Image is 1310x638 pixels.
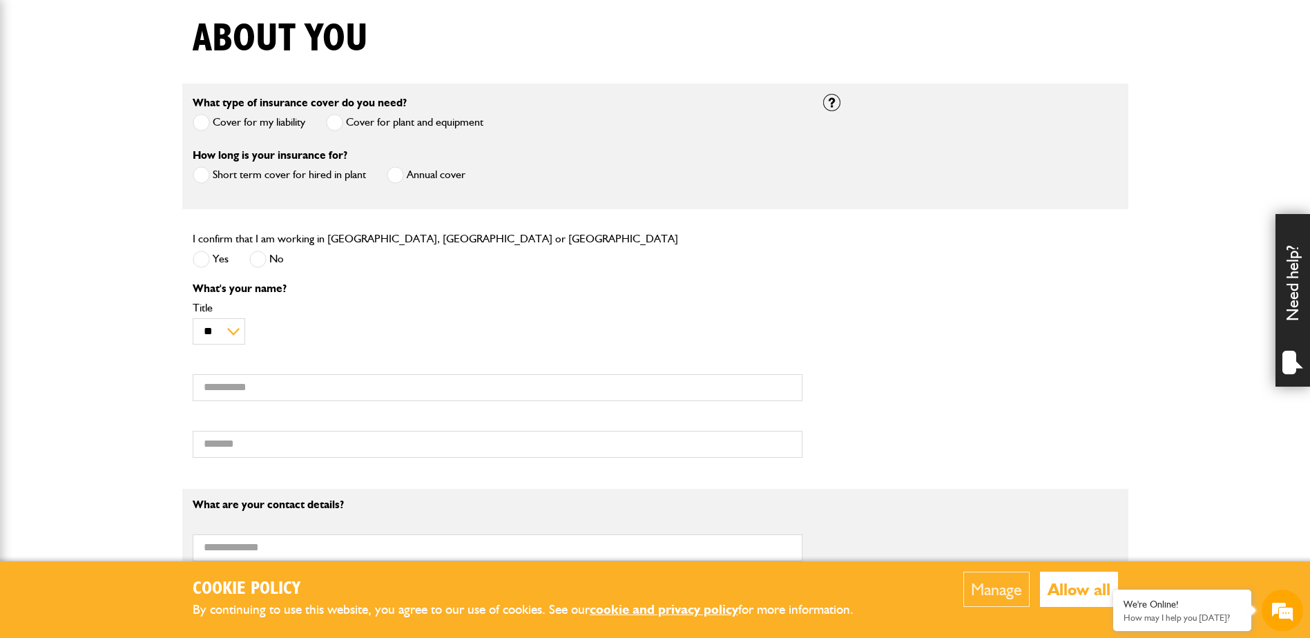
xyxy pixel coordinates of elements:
input: Enter your phone number [18,209,252,240]
p: What are your contact details? [193,499,802,510]
img: d_20077148190_company_1631870298795_20077148190 [23,77,58,96]
em: Start Chat [188,425,251,444]
textarea: Type your message and hit 'Enter' [18,250,252,414]
label: Title [193,302,802,313]
button: Allow all [1040,572,1118,607]
input: Enter your email address [18,168,252,199]
p: By continuing to use this website, you agree to our use of cookies. See our for more information. [193,599,876,621]
div: Chat with us now [72,77,232,95]
div: We're Online! [1124,599,1241,610]
div: Minimize live chat window [227,7,260,40]
label: Cover for plant and equipment [326,114,483,131]
label: Cover for my liability [193,114,305,131]
label: Annual cover [387,166,465,184]
label: I confirm that I am working in [GEOGRAPHIC_DATA], [GEOGRAPHIC_DATA] or [GEOGRAPHIC_DATA] [193,233,678,244]
label: No [249,251,284,268]
p: How may I help you today? [1124,612,1241,623]
label: Short term cover for hired in plant [193,166,366,184]
h1: About you [193,16,368,62]
input: Enter your last name [18,128,252,158]
label: What type of insurance cover do you need? [193,97,407,108]
label: Yes [193,251,229,268]
label: How long is your insurance for? [193,150,347,161]
p: What's your name? [193,283,802,294]
button: Manage [963,572,1030,607]
h2: Cookie Policy [193,579,876,600]
a: cookie and privacy policy [590,601,738,617]
div: Need help? [1275,214,1310,387]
